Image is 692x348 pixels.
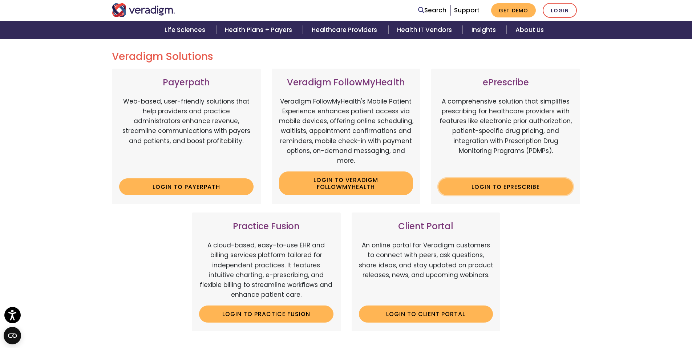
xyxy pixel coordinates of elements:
h3: ePrescribe [438,77,573,88]
a: About Us [507,21,553,39]
p: A comprehensive solution that simplifies prescribing for healthcare providers with features like ... [438,97,573,173]
h3: Practice Fusion [199,221,333,232]
p: A cloud-based, easy-to-use EHR and billing services platform tailored for independent practices. ... [199,240,333,300]
a: Login to ePrescribe [438,178,573,195]
p: An online portal for Veradigm customers to connect with peers, ask questions, share ideas, and st... [359,240,493,300]
img: Veradigm logo [112,3,175,17]
h2: Veradigm Solutions [112,50,580,63]
a: Life Sciences [156,21,216,39]
a: Login to Veradigm FollowMyHealth [279,171,413,195]
a: Login [543,3,577,18]
p: Web-based, user-friendly solutions that help providers and practice administrators enhance revenu... [119,97,254,173]
a: Support [454,6,479,15]
button: Open CMP widget [4,327,21,344]
iframe: Drift Chat Widget [553,296,683,339]
a: Search [418,5,446,15]
h3: Veradigm FollowMyHealth [279,77,413,88]
a: Login to Practice Fusion [199,305,333,322]
a: Healthcare Providers [303,21,388,39]
a: Insights [463,21,507,39]
a: Login to Payerpath [119,178,254,195]
p: Veradigm FollowMyHealth's Mobile Patient Experience enhances patient access via mobile devices, o... [279,97,413,166]
h3: Client Portal [359,221,493,232]
a: Health IT Vendors [388,21,463,39]
a: Get Demo [491,3,536,17]
a: Health Plans + Payers [216,21,303,39]
a: Login to Client Portal [359,305,493,322]
h3: Payerpath [119,77,254,88]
